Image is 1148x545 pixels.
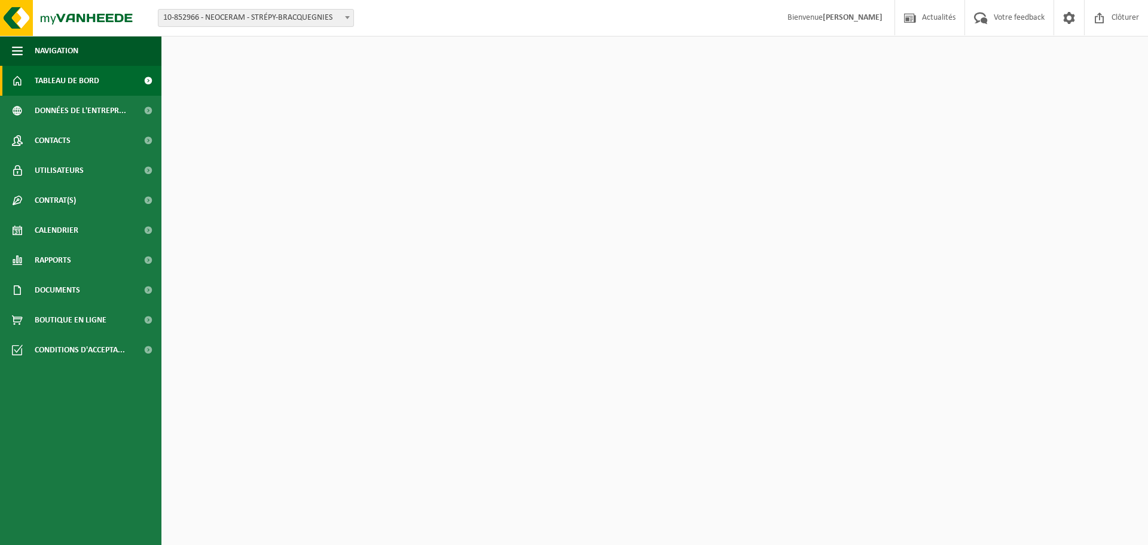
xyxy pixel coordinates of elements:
span: Rapports [35,245,71,275]
span: 10-852966 - NEOCERAM - STRÉPY-BRACQUEGNIES [158,10,353,26]
span: Documents [35,275,80,305]
span: Données de l'entrepr... [35,96,126,126]
span: Navigation [35,36,78,66]
span: Contrat(s) [35,185,76,215]
span: Boutique en ligne [35,305,106,335]
strong: [PERSON_NAME] [823,13,883,22]
span: 10-852966 - NEOCERAM - STRÉPY-BRACQUEGNIES [158,9,354,27]
span: Tableau de bord [35,66,99,96]
span: Contacts [35,126,71,156]
span: Calendrier [35,215,78,245]
span: Utilisateurs [35,156,84,185]
span: Conditions d'accepta... [35,335,125,365]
